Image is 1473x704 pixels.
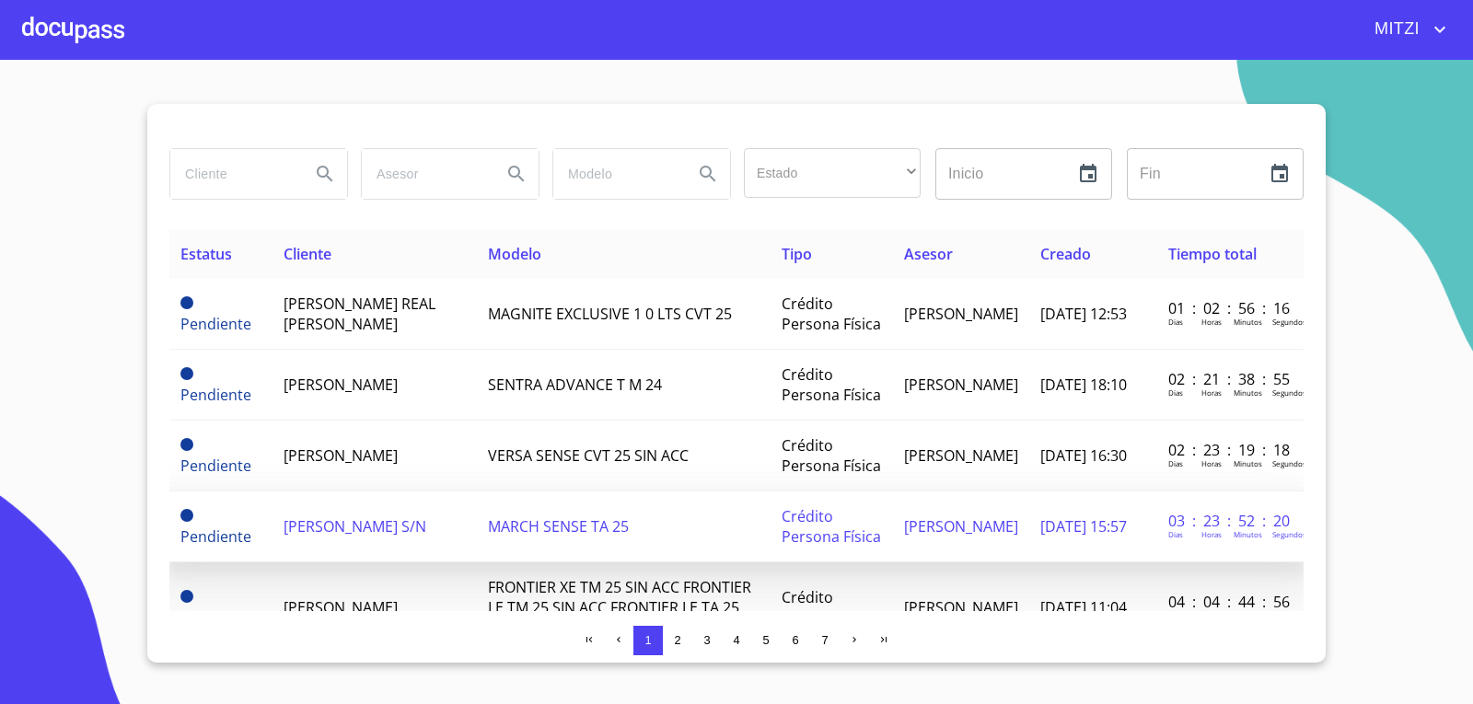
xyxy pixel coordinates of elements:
span: 7 [821,633,828,647]
p: Segundos [1272,529,1306,539]
span: 6 [792,633,798,647]
span: [DATE] 15:57 [1040,516,1127,537]
p: Minutos [1234,458,1262,468]
button: account of current user [1361,15,1451,44]
span: 4 [733,633,739,647]
span: [PERSON_NAME] REAL [PERSON_NAME] [284,294,435,334]
p: Minutos [1234,387,1262,398]
span: Pendiente [180,296,193,309]
p: Dias [1168,458,1183,468]
span: [DATE] 12:53 [1040,304,1127,324]
input: search [553,149,679,199]
p: Horas [1201,458,1222,468]
p: 01 : 02 : 56 : 16 [1168,298,1293,318]
input: search [170,149,296,199]
span: Pendiente [180,509,193,522]
p: Horas [1201,387,1222,398]
span: Crédito Persona Física [782,294,881,334]
span: Pendiente [180,590,193,603]
p: Horas [1201,529,1222,539]
p: Segundos [1272,458,1306,468]
p: 02 : 23 : 19 : 18 [1168,440,1293,460]
p: Dias [1168,529,1183,539]
span: Modelo [488,244,541,264]
span: [DATE] 11:04 [1040,597,1127,617]
p: Minutos [1234,529,1262,539]
p: Horas [1201,317,1222,327]
span: [DATE] 16:30 [1040,445,1127,466]
span: Estatus [180,244,232,264]
span: Pendiente [180,526,251,547]
input: search [362,149,487,199]
span: Pendiente [180,314,251,334]
p: Minutos [1234,610,1262,620]
span: Asesor [904,244,953,264]
span: [PERSON_NAME] [904,516,1018,537]
span: Pendiente [180,456,251,476]
button: 6 [781,626,810,655]
span: [PERSON_NAME] [284,597,398,617]
div: ​ [744,148,921,198]
span: [PERSON_NAME] [904,375,1018,395]
button: 1 [633,626,663,655]
button: Search [686,152,730,196]
button: Search [303,152,347,196]
span: [PERSON_NAME] S/N [284,516,426,537]
span: SENTRA ADVANCE T M 24 [488,375,662,395]
button: 4 [722,626,751,655]
p: 02 : 21 : 38 : 55 [1168,369,1293,389]
button: 2 [663,626,692,655]
span: 1 [644,633,651,647]
span: [PERSON_NAME] [904,445,1018,466]
p: Segundos [1272,387,1306,398]
p: Segundos [1272,610,1306,620]
button: 5 [751,626,781,655]
span: Crédito Persona Física [782,364,881,405]
span: [PERSON_NAME] [284,445,398,466]
button: Search [494,152,539,196]
span: Crédito Persona Física [782,506,881,547]
span: Crédito Persona Física [782,435,881,476]
p: Dias [1168,610,1183,620]
p: Dias [1168,387,1183,398]
span: MARCH SENSE TA 25 [488,516,629,537]
span: 5 [762,633,769,647]
span: Pendiente [180,385,251,405]
span: FRONTIER XE TM 25 SIN ACC FRONTIER LE TM 25 SIN ACC FRONTIER LE TA 25 SIN ACC [488,577,751,638]
span: MAGNITE EXCLUSIVE 1 0 LTS CVT 25 [488,304,732,324]
span: 3 [703,633,710,647]
p: Dias [1168,317,1183,327]
span: MITZI [1361,15,1429,44]
span: Tiempo total [1168,244,1257,264]
p: Segundos [1272,317,1306,327]
span: Cliente [284,244,331,264]
span: Pendiente [180,607,251,628]
p: Horas [1201,610,1222,620]
p: 04 : 04 : 44 : 56 [1168,592,1293,612]
span: [PERSON_NAME] [904,304,1018,324]
button: 7 [810,626,840,655]
button: 3 [692,626,722,655]
span: Pendiente [180,367,193,380]
span: [DATE] 18:10 [1040,375,1127,395]
span: Crédito Persona Física [782,587,881,628]
p: Minutos [1234,317,1262,327]
p: 03 : 23 : 52 : 20 [1168,511,1293,531]
span: VERSA SENSE CVT 25 SIN ACC [488,445,689,466]
span: Creado [1040,244,1091,264]
span: Tipo [782,244,812,264]
span: 2 [674,633,680,647]
span: Pendiente [180,438,193,451]
span: [PERSON_NAME] [904,597,1018,617]
span: [PERSON_NAME] [284,375,398,395]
